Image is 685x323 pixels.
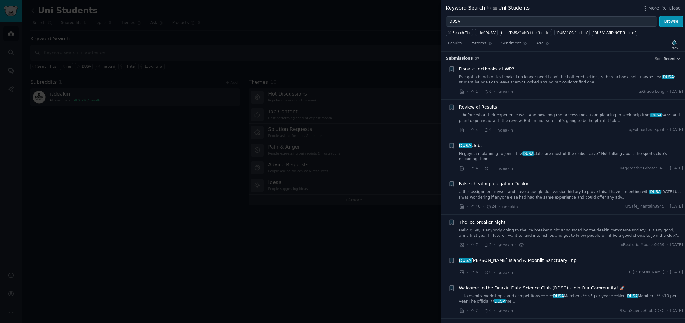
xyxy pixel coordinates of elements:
span: · [467,307,468,314]
button: Browse [660,16,683,27]
span: 0 [484,308,491,314]
span: [DATE] [670,89,683,95]
span: [PERSON_NAME] Island & Moonlit Sanctuary Trip [459,257,577,264]
span: · [515,242,516,248]
span: [DATE] [670,166,683,171]
a: DUSA[PERSON_NAME] Island & Moonlit Sanctuary Trip [459,257,577,264]
button: Recent [664,56,681,61]
span: r/deakin [497,128,513,132]
span: · [467,242,468,248]
span: 6 [484,127,491,133]
span: · [480,127,482,133]
span: · [494,165,495,172]
span: Results [448,41,462,46]
a: Donate textbooks at WP? [459,66,514,72]
span: · [483,204,484,210]
a: title:"DUSA" [475,29,498,36]
span: · [667,308,668,314]
span: · [480,307,482,314]
button: Close [661,5,681,11]
div: Track [670,46,678,50]
a: Sentiment [499,38,530,51]
button: More [642,5,659,11]
a: DUSAclubs [459,142,483,149]
span: The Ice breaker night [459,219,505,226]
span: · [667,242,668,248]
span: u/[PERSON_NAME] [629,270,664,275]
button: Search Tips [446,29,473,36]
span: · [667,166,668,171]
span: · [467,127,468,133]
span: 46 [470,204,480,209]
div: "DUSA" OR "to join" [556,30,588,35]
span: Recent [664,56,675,61]
input: Try a keyword related to your business [446,16,657,27]
a: Patterns [468,38,495,51]
span: u/Exhausted_Spirit [629,127,664,133]
span: 1 [470,89,478,95]
div: Sort [655,56,662,61]
span: u/Grade-Long [638,89,664,95]
span: 6 [470,270,478,275]
span: [DATE] [670,127,683,133]
span: [DATE] [670,270,683,275]
span: DUSA [662,75,674,79]
span: 4 [470,127,478,133]
span: DUSA [650,113,662,117]
span: r/deakin [497,90,513,94]
span: DUSA [459,258,472,263]
span: Welcome to the Deakin Data Science Club (DDSC) - Join Our Community! 🚀 [459,285,625,291]
span: DUSA [553,294,564,298]
span: u/Realistic-Mousse2459 [619,242,664,248]
span: 0 [484,270,491,275]
span: · [480,88,482,95]
span: [DATE] [670,204,683,209]
span: · [480,165,482,172]
span: · [467,269,468,276]
span: DUSA [494,299,506,303]
span: 24 [486,204,496,209]
span: r/deakin [502,205,518,209]
span: · [667,89,668,95]
span: · [480,242,482,248]
button: Track [668,38,681,51]
span: · [467,165,468,172]
span: 7 [470,242,478,248]
span: · [667,270,668,275]
span: u/Safe_Plantain8945 [625,204,664,209]
span: 6 [484,89,491,95]
span: r/deakin [497,309,513,313]
span: · [494,307,495,314]
div: title:"DUSA" [477,30,496,35]
span: · [494,242,495,248]
a: I've got a bunch of textbooks I no longer need I can't be bothered selling, is there a bookshelf,... [459,74,683,85]
span: 2 [484,242,491,248]
span: Patterns [470,41,486,46]
span: More [648,5,659,11]
span: Close [669,5,681,11]
div: title:"DUSA" AND title:"to join" [501,30,551,35]
span: DUSA [649,190,661,194]
div: Keyword Search Uni Students [446,4,530,12]
span: Ask [536,41,543,46]
span: 4 [470,166,478,171]
a: ...before what their experience was. And how long the process took. I am planning to seek help fr... [459,113,683,123]
span: [DATE] [670,308,683,314]
span: · [467,88,468,95]
span: 2 [470,308,478,314]
div: "DUSA" AND NOT "to join" [593,30,636,35]
a: Hello guys, is anybody going to the ice breaker night announced by the deakin commerce society. I... [459,228,683,239]
span: DUSA [459,143,472,148]
span: Search Tips [453,30,472,35]
span: Submission s [446,56,473,61]
a: Review of Results [459,104,497,110]
span: r/deakin [497,243,513,247]
a: Hi guys am planning to join a fewDUSAclubs are most of the clubs active? Not talking about the sp... [459,151,683,162]
a: "DUSA" OR "to join" [554,29,589,36]
a: ... to events, workshops, and competitions.** * **DUSAMembers:** $5 per year * **Non-DUSAMembers:... [459,294,683,304]
a: False cheating allegation Deakin [459,181,530,187]
a: Ask [534,38,552,51]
